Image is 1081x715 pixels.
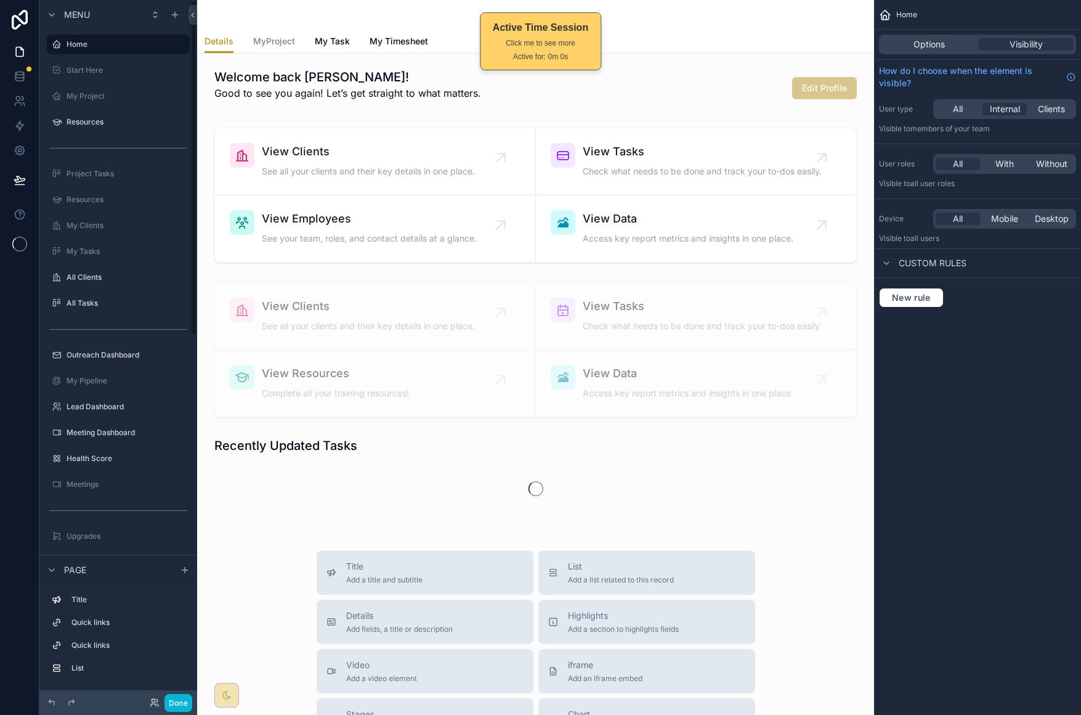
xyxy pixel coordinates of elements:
[164,694,192,712] button: Done
[910,179,955,188] span: All user roles
[47,268,190,287] a: All Clients
[204,30,233,54] a: Details
[67,531,187,541] label: Upgrades
[67,272,187,282] label: All Clients
[47,242,190,261] a: My Tasks
[493,38,588,49] div: Click me to see more
[568,575,674,585] span: Add a list related to this record
[568,560,674,573] span: List
[879,65,1061,89] span: How do I choose when the element is visible?
[346,575,423,585] span: Add a title and subtitle
[64,9,90,21] span: Menu
[67,376,187,386] label: My Pipeline
[879,159,928,169] label: User roles
[879,234,1076,243] p: Visible to
[899,257,966,269] span: Custom rules
[568,674,642,684] span: Add an iframe embed
[71,640,185,650] label: Quick links
[317,550,533,595] button: TitleAdd a title and subtitle
[346,674,417,684] span: Add a video element
[67,39,182,49] label: Home
[317,600,533,644] button: DetailsAdd fields, a title or description
[568,624,679,634] span: Add a section to highlights fields
[953,213,963,225] span: All
[71,618,185,627] label: Quick links
[47,86,190,106] a: My Project
[538,649,755,693] button: iframeAdd an iframe embed
[879,288,944,308] button: New rule
[910,124,990,133] span: Members of your team
[493,20,588,35] div: Active Time Session
[64,564,86,576] span: Page
[47,552,190,572] a: Employees
[315,30,350,55] a: My Task
[1036,158,1067,170] span: Without
[1035,213,1069,225] span: Desktop
[568,610,679,622] span: Highlights
[47,293,190,313] a: All Tasks
[991,213,1018,225] span: Mobile
[47,449,190,468] a: Health Score
[47,371,190,391] a: My Pipeline
[67,247,187,256] label: My Tasks
[953,158,963,170] span: All
[887,292,936,303] span: New rule
[47,60,190,80] a: Start Here
[910,234,939,243] span: all users
[896,10,917,20] span: Home
[47,397,190,417] a: Lead Dashboard
[47,35,190,54] a: Home
[1010,38,1043,51] span: Visibility
[879,124,1076,134] p: Visible to
[346,610,453,622] span: Details
[67,428,187,438] label: Meeting Dashboard
[47,345,190,365] a: Outreach Dashboard
[67,480,187,489] label: Meetings
[47,190,190,210] a: Resources
[67,91,187,101] label: My Project
[346,624,453,634] span: Add fields, a title or description
[879,214,928,224] label: Device
[67,298,187,308] label: All Tasks
[317,649,533,693] button: VideoAdd a video element
[1038,103,1065,115] span: Clients
[67,350,187,360] label: Outreach Dashboard
[47,164,190,184] a: Project Tasks
[71,663,185,673] label: List
[67,195,187,205] label: Resources
[67,221,187,231] label: My Clients
[67,65,187,75] label: Start Here
[39,584,197,690] div: scrollable content
[995,158,1014,170] span: With
[67,117,187,127] label: Resources
[370,30,428,55] a: My Timesheet
[67,402,187,412] label: Lead Dashboard
[538,550,755,595] button: ListAdd a list related to this record
[47,475,190,494] a: Meetings
[67,454,187,464] label: Health Score
[47,526,190,546] a: Upgrades
[879,104,928,114] label: User type
[47,423,190,443] a: Meeting Dashboard
[71,595,185,605] label: Title
[346,560,423,573] span: Title
[568,659,642,671] span: iframe
[253,30,295,55] a: MyProject
[953,103,963,115] span: All
[204,35,233,47] span: Details
[538,600,755,644] button: HighlightsAdd a section to highlights fields
[879,65,1076,89] a: How do I choose when the element is visible?
[493,51,588,62] div: Active for: 0m 0s
[346,659,417,671] span: Video
[879,179,1076,189] p: Visible to
[67,169,187,179] label: Project Tasks
[47,216,190,235] a: My Clients
[253,35,295,47] span: MyProject
[370,35,428,47] span: My Timesheet
[47,112,190,132] a: Resources
[315,35,350,47] span: My Task
[990,103,1020,115] span: Internal
[913,38,945,51] span: Options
